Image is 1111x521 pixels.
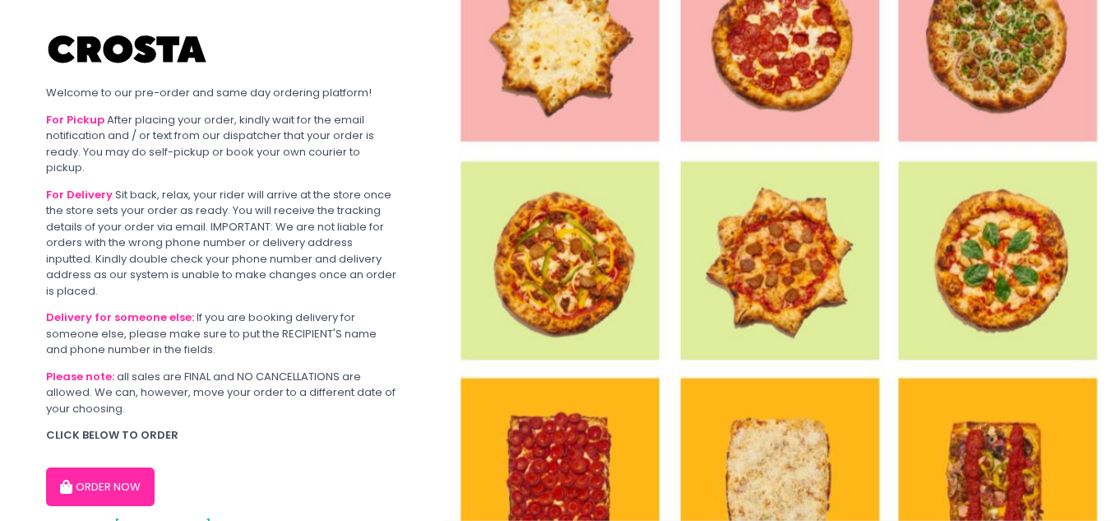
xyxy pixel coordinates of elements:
[46,309,194,325] b: Delivery for someone else:
[46,187,398,300] div: Sit back, relax, your rider will arrive at the store once the store sets your order as ready. You...
[46,369,114,384] b: Please note:
[46,85,398,101] div: Welcome to our pre-order and same day ordering platform!
[46,369,398,417] div: all sales are FINAL and NO CANCELLATIONS are allowed. We can, however, move your order to a diffe...
[46,468,155,507] button: ORDER NOW
[46,112,104,128] b: For Pickup
[46,112,398,176] div: After placing your order, kindly wait for the email notification and / or text from our dispatche...
[46,309,398,358] div: If you are booking delivery for someone else, please make sure to put the RECIPIENT'S name and ph...
[46,427,398,444] div: CLICK BELOW TO ORDER
[46,25,211,74] img: Crosta Pizzeria
[46,187,113,202] b: For Delivery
